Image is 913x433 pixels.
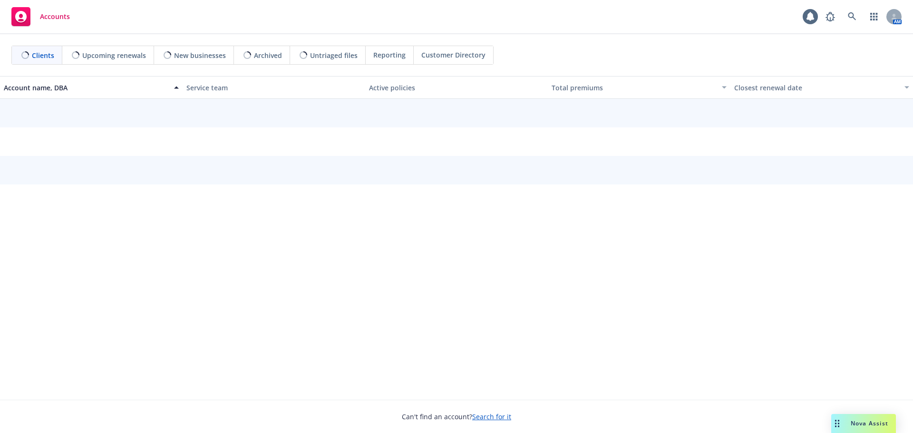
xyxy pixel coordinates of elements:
div: Total premiums [552,83,716,93]
span: Nova Assist [851,419,888,427]
button: Active policies [365,76,548,99]
span: Untriaged files [310,50,358,60]
div: Closest renewal date [734,83,899,93]
span: Archived [254,50,282,60]
span: Upcoming renewals [82,50,146,60]
span: Accounts [40,13,70,20]
button: Nova Assist [831,414,896,433]
a: Search [843,7,862,26]
button: Closest renewal date [730,76,913,99]
a: Accounts [8,3,74,30]
button: Service team [183,76,365,99]
a: Search for it [472,412,511,421]
div: Service team [186,83,361,93]
a: Switch app [864,7,884,26]
button: Total premiums [548,76,730,99]
span: Can't find an account? [402,412,511,422]
span: New businesses [174,50,226,60]
span: Clients [32,50,54,60]
div: Drag to move [831,414,843,433]
span: Reporting [373,50,406,60]
span: Customer Directory [421,50,486,60]
div: Active policies [369,83,544,93]
a: Report a Bug [821,7,840,26]
div: Account name, DBA [4,83,168,93]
